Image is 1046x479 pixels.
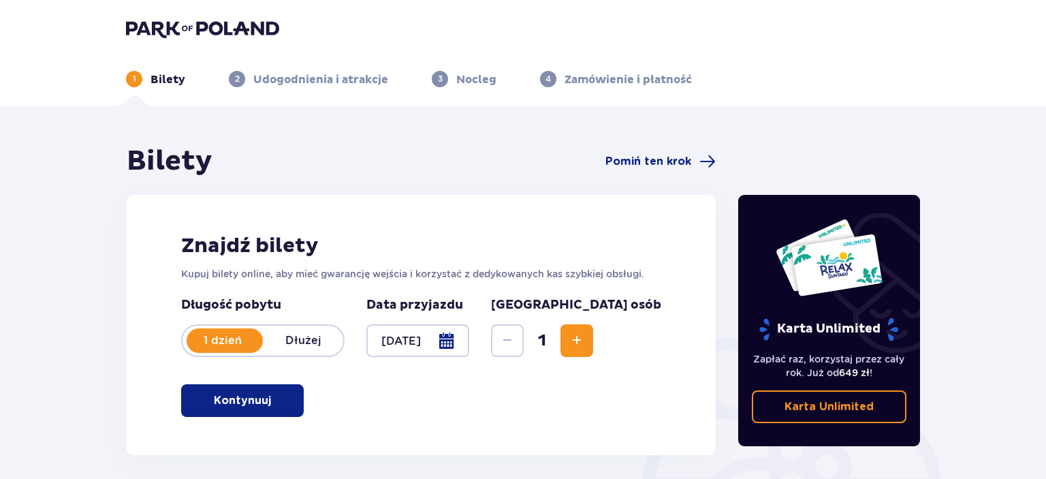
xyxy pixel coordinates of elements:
p: 4 [545,73,551,85]
span: 649 zł [839,367,870,378]
button: Decrease [491,324,524,357]
a: Karta Unlimited [752,390,907,423]
button: Kontynuuj [181,384,304,417]
span: 1 [526,330,558,351]
p: 3 [438,73,443,85]
p: Karta Unlimited [784,399,874,414]
span: Pomiń ten krok [605,154,691,169]
a: Pomiń ten krok [605,153,716,170]
p: Zamówienie i płatność [565,72,692,87]
p: Kupuj bilety online, aby mieć gwarancję wejścia i korzystać z dedykowanych kas szybkiej obsługi. [181,267,661,281]
p: Dłużej [263,333,343,348]
p: Nocleg [456,72,496,87]
p: Udogodnienia i atrakcje [253,72,388,87]
p: Karta Unlimited [758,318,900,341]
p: 1 dzień [183,333,263,348]
p: Długość pobytu [181,297,345,313]
p: Data przyjazdu [366,297,463,313]
p: Kontynuuj [214,393,271,408]
p: [GEOGRAPHIC_DATA] osób [491,297,661,313]
h1: Bilety [127,144,212,179]
p: Zapłać raz, korzystaj przez cały rok. Już od ! [752,352,907,380]
p: Bilety [150,72,185,87]
img: Park of Poland logo [126,19,279,38]
h2: Znajdź bilety [181,233,661,259]
p: 1 [133,73,136,85]
p: 2 [235,73,240,85]
button: Increase [560,324,593,357]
